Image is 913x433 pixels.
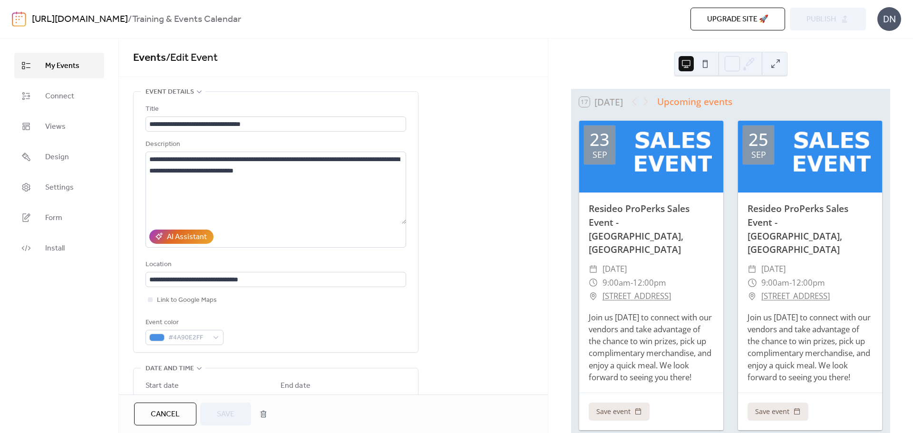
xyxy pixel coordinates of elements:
[707,14,768,25] span: Upgrade site 🚀
[589,276,598,290] div: ​
[128,10,132,29] b: /
[281,380,311,392] div: End date
[690,8,785,30] button: Upgrade site 🚀
[748,262,757,276] div: ​
[14,144,104,170] a: Design
[146,104,404,115] div: Title
[14,205,104,231] a: Form
[214,394,229,405] span: Time
[751,150,766,159] div: Sep
[14,114,104,139] a: Views
[146,139,404,150] div: Description
[877,7,901,31] div: DN
[149,230,214,244] button: AI Assistant
[349,394,364,405] span: Time
[12,11,26,27] img: logo
[738,202,882,257] div: Resideo ProPerks Sales Event - [GEOGRAPHIC_DATA], [GEOGRAPHIC_DATA]
[792,276,825,290] span: 12:00pm
[738,311,882,383] div: Join us [DATE] to connect with our vendors and take advantage of the chance to win prizes, pick u...
[146,380,179,392] div: Start date
[133,48,166,68] a: Events
[14,235,104,261] a: Install
[602,262,627,276] span: [DATE]
[602,289,671,303] a: [STREET_ADDRESS]
[166,48,218,68] span: / Edit Event
[631,276,633,290] span: -
[146,394,160,405] span: Date
[45,243,65,254] span: Install
[45,121,66,133] span: Views
[589,403,650,421] button: Save event
[590,131,610,148] div: 23
[132,10,241,29] b: Training & Events Calendar
[633,276,666,290] span: 12:00pm
[761,262,786,276] span: [DATE]
[45,182,74,193] span: Settings
[592,150,607,159] div: Sep
[589,262,598,276] div: ​
[602,276,631,290] span: 9:00am
[761,276,789,290] span: 9:00am
[45,60,79,72] span: My Events
[157,295,217,306] span: Link to Google Maps
[748,276,757,290] div: ​
[748,289,757,303] div: ​
[761,289,830,303] a: [STREET_ADDRESS]
[146,259,404,270] div: Location
[14,53,104,78] a: My Events
[151,409,180,420] span: Cancel
[789,276,792,290] span: -
[748,131,768,148] div: 25
[32,10,128,29] a: [URL][DOMAIN_NAME]
[146,317,222,328] div: Event color
[168,332,208,344] span: #4A90E2FF
[579,311,723,383] div: Join us [DATE] to connect with our vendors and take advantage of the chance to win prizes, pick u...
[45,212,62,224] span: Form
[146,363,194,375] span: Date and time
[146,87,194,98] span: Event details
[45,91,74,102] span: Connect
[167,231,207,243] div: AI Assistant
[134,403,196,425] button: Cancel
[748,403,808,421] button: Save event
[14,83,104,109] a: Connect
[657,95,732,109] div: Upcoming events
[45,152,69,163] span: Design
[589,289,598,303] div: ​
[579,202,723,257] div: Resideo ProPerks Sales Event - [GEOGRAPHIC_DATA], [GEOGRAPHIC_DATA]
[14,174,104,200] a: Settings
[281,394,295,405] span: Date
